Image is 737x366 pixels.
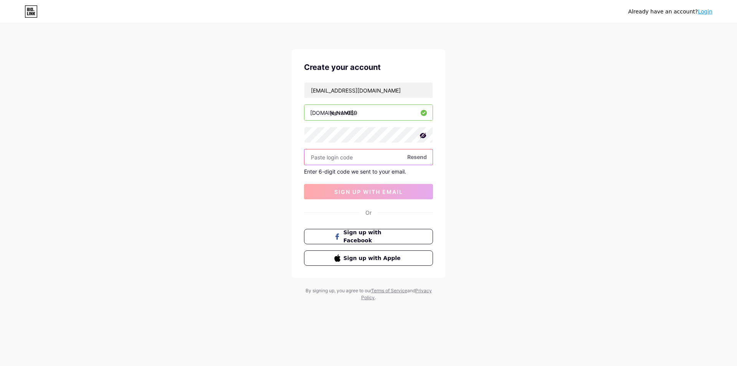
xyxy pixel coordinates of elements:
[304,229,433,244] button: Sign up with Facebook
[304,168,433,175] div: Enter 6-digit code we sent to your email.
[304,184,433,199] button: sign up with email
[304,105,433,120] input: username
[365,209,372,217] div: Or
[310,109,355,117] div: [DOMAIN_NAME]/
[344,229,403,245] span: Sign up with Facebook
[334,189,403,195] span: sign up with email
[407,153,427,161] span: Resend
[371,288,407,293] a: Terms of Service
[698,8,712,15] a: Login
[344,254,403,262] span: Sign up with Apple
[628,8,712,16] div: Already have an account?
[303,287,434,301] div: By signing up, you agree to our and .
[304,83,433,98] input: Email
[304,61,433,73] div: Create your account
[304,149,433,165] input: Paste login code
[304,250,433,266] button: Sign up with Apple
